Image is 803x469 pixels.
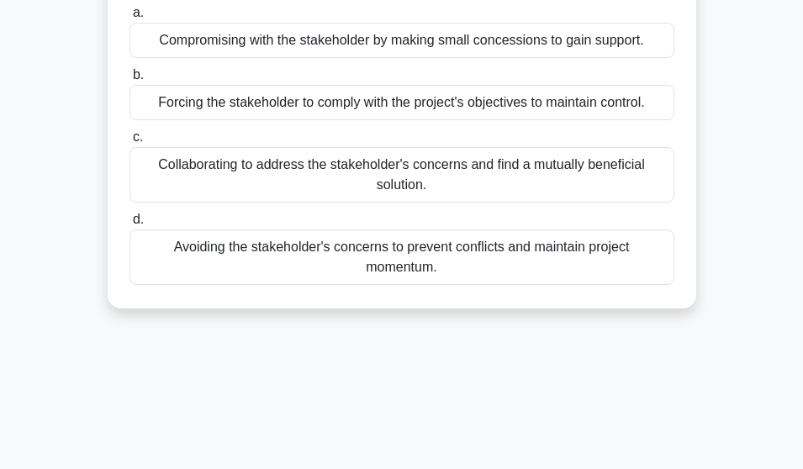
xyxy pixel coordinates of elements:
div: Compromising with the stakeholder by making small concessions to gain support. [129,23,674,58]
span: a. [133,5,144,19]
div: Collaborating to address the stakeholder's concerns and find a mutually beneficial solution. [129,147,674,203]
span: b. [133,67,144,82]
span: c. [133,129,143,144]
span: d. [133,212,144,226]
div: Avoiding the stakeholder's concerns to prevent conflicts and maintain project momentum. [129,229,674,285]
div: Forcing the stakeholder to comply with the project's objectives to maintain control. [129,85,674,120]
